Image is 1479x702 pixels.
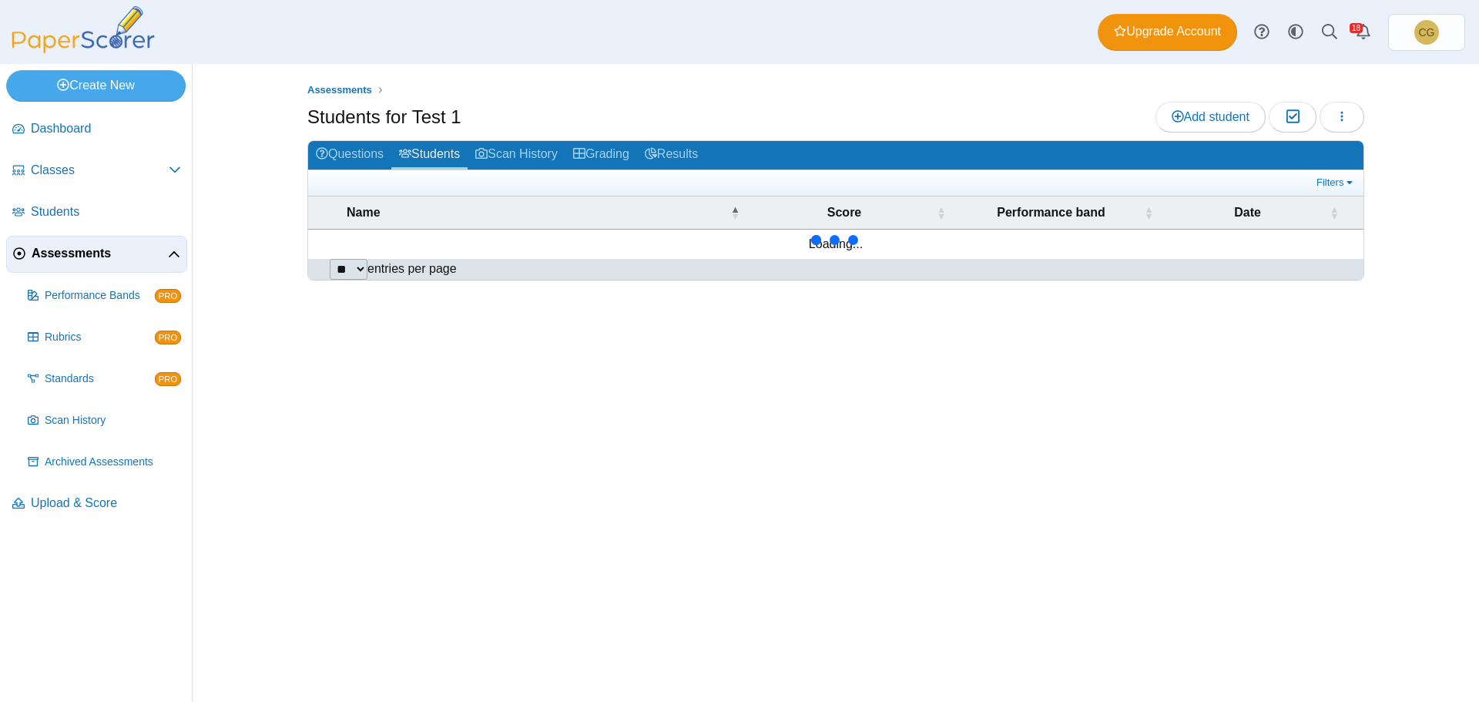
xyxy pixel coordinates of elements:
[1388,14,1465,51] a: Christopher Gutierrez
[6,42,160,55] a: PaperScorer
[1313,175,1360,190] a: Filters
[367,262,457,275] label: entries per page
[308,230,1363,259] td: Loading...
[937,196,946,229] span: Score : Activate to sort
[22,402,187,439] a: Scan History
[155,289,181,303] span: PRO
[22,444,187,481] a: Archived Assessments
[31,162,169,179] span: Classes
[468,141,565,170] a: Scan History
[6,236,187,273] a: Assessments
[304,81,376,100] a: Assessments
[637,141,706,170] a: Results
[997,206,1105,219] span: Performance band
[308,141,391,170] a: Questions
[1114,23,1221,40] span: Upgrade Account
[391,141,468,170] a: Students
[155,331,181,344] span: PRO
[22,277,187,314] a: Performance Bands PRO
[31,495,181,512] span: Upload & Score
[45,330,155,345] span: Rubrics
[1172,110,1249,123] span: Add student
[1098,14,1237,51] a: Upgrade Account
[1414,20,1439,45] span: Christopher Gutierrez
[31,203,181,220] span: Students
[307,84,372,96] span: Assessments
[45,288,155,304] span: Performance Bands
[1234,206,1261,219] span: Date
[827,206,861,219] span: Score
[31,120,181,137] span: Dashboard
[45,455,181,470] span: Archived Assessments
[1155,102,1266,133] a: Add student
[1144,196,1153,229] span: Performance band : Activate to sort
[1419,27,1435,38] span: Christopher Gutierrez
[6,194,187,231] a: Students
[1347,15,1380,49] a: Alerts
[1330,196,1339,229] span: Date : Activate to sort
[45,413,181,428] span: Scan History
[730,196,739,229] span: Name : Activate to invert sorting
[6,70,186,101] a: Create New
[6,485,187,522] a: Upload & Score
[22,319,187,356] a: Rubrics PRO
[6,153,187,190] a: Classes
[6,111,187,148] a: Dashboard
[347,206,381,219] span: Name
[565,141,637,170] a: Grading
[6,6,160,53] img: PaperScorer
[45,371,155,387] span: Standards
[307,104,461,130] h1: Students for Test 1
[32,245,168,262] span: Assessments
[155,372,181,386] span: PRO
[22,361,187,398] a: Standards PRO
